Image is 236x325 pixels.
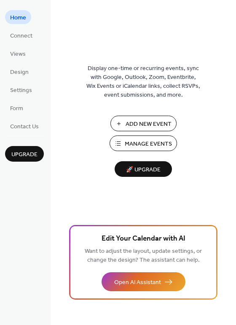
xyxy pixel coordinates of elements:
[11,150,38,159] span: Upgrade
[5,46,31,60] a: Views
[5,65,34,79] a: Design
[10,104,23,113] span: Form
[102,272,185,291] button: Open AI Assistant
[5,146,44,162] button: Upgrade
[5,28,38,42] a: Connect
[10,68,29,77] span: Design
[102,233,185,245] span: Edit Your Calendar with AI
[10,122,39,131] span: Contact Us
[126,120,172,129] span: Add New Event
[10,50,26,59] span: Views
[5,10,31,24] a: Home
[5,119,44,133] a: Contact Us
[110,116,177,131] button: Add New Event
[120,164,167,176] span: 🚀 Upgrade
[10,32,32,41] span: Connect
[10,14,26,22] span: Home
[86,64,200,100] span: Display one-time or recurring events, sync with Google, Outlook, Zoom, Eventbrite, Wix Events or ...
[85,246,202,266] span: Want to adjust the layout, update settings, or change the design? The assistant can help.
[125,140,172,149] span: Manage Events
[5,101,28,115] a: Form
[115,161,172,177] button: 🚀 Upgrade
[114,278,161,287] span: Open AI Assistant
[5,83,37,97] a: Settings
[110,135,177,151] button: Manage Events
[10,86,32,95] span: Settings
